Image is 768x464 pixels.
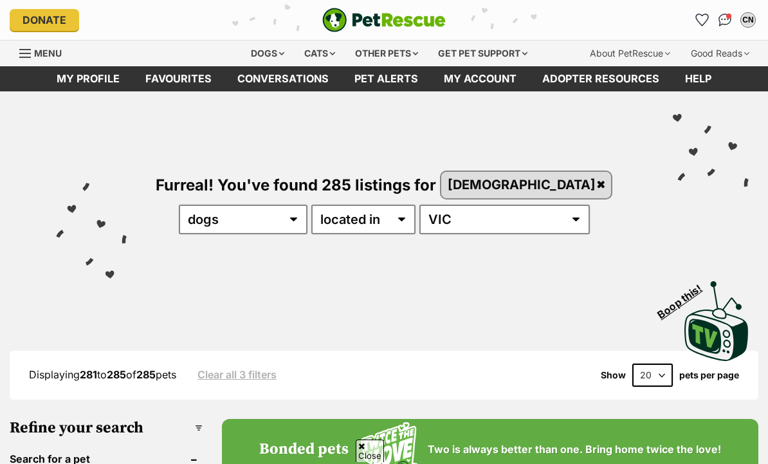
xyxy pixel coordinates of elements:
h3: Refine your search [10,419,203,437]
a: conversations [224,66,342,91]
span: Close [356,440,384,462]
a: Help [672,66,724,91]
div: Dogs [242,41,293,66]
a: My profile [44,66,133,91]
a: [DEMOGRAPHIC_DATA] [441,172,611,198]
div: About PetRescue [581,41,679,66]
strong: 281 [80,368,97,381]
div: Other pets [346,41,427,66]
label: pets per page [679,370,739,380]
div: CN [742,14,754,26]
a: Favourites [691,10,712,30]
button: My account [738,10,758,30]
span: Menu [34,48,62,59]
a: Boop this! [684,270,749,364]
div: Get pet support [429,41,536,66]
img: PetRescue TV logo [684,281,749,361]
a: Adopter resources [529,66,672,91]
span: Show [601,370,626,380]
a: Menu [19,41,71,64]
span: Displaying to of pets [29,368,176,381]
a: Favourites [133,66,224,91]
a: PetRescue [322,8,446,32]
a: Donate [10,9,79,31]
span: Two is always better than one. Bring home twice the love! [428,443,721,456]
ul: Account quick links [691,10,758,30]
div: Cats [295,41,344,66]
span: Boop this! [655,274,715,320]
div: Good Reads [682,41,758,66]
strong: 285 [136,368,156,381]
span: Furreal! You've found 285 listings for [156,175,436,194]
img: chat-41dd97257d64d25036548639549fe6c8038ab92f7586957e7f3b1b290dea8141.svg [718,14,732,26]
img: logo-e224e6f780fb5917bec1dbf3a21bbac754714ae5b6737aabdf751b685950b380.svg [322,8,446,32]
a: Clear all 3 filters [197,369,277,380]
a: My account [431,66,529,91]
a: Conversations [715,10,735,30]
strong: 285 [107,368,126,381]
h4: Bonded pets [259,441,349,459]
a: Pet alerts [342,66,431,91]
